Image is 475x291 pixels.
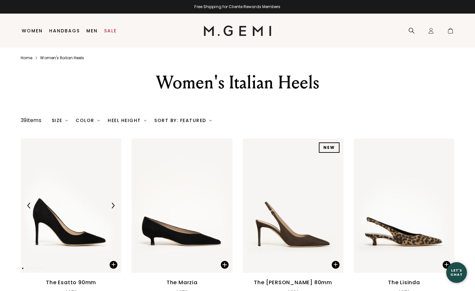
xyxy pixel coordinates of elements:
img: Previous Arrow [26,203,32,208]
div: Sort By: Featured [154,118,212,123]
div: Women's Italian Heels [125,71,350,94]
img: The Marzia [132,139,232,273]
a: Home [21,55,32,61]
img: The Valeria 80mm [343,139,444,273]
div: Color [76,118,100,123]
img: chevron-down.svg [97,119,100,122]
img: chevron-down.svg [65,119,68,122]
a: Women [22,28,43,33]
img: M.Gemi [204,26,271,36]
img: The Esatto 90mm [21,139,121,273]
a: Handbags [49,28,80,33]
a: Men [86,28,98,33]
div: The Lisinda [388,279,420,286]
div: The Marzia [167,279,198,286]
img: The Marzia [232,139,333,273]
div: 39 items [21,117,41,124]
div: The [PERSON_NAME] 80mm [254,279,332,286]
div: The Esatto 90mm [46,279,96,286]
img: The Esatto 90mm [121,139,222,273]
a: Sale [104,28,117,33]
div: NEW [319,142,340,153]
div: Size [52,118,68,123]
div: Heel Height [108,118,146,123]
a: Women's italian heels [40,55,84,61]
img: chevron-down.svg [209,119,212,122]
div: Let's Chat [446,268,467,276]
img: Next Arrow [110,203,116,208]
img: The Valeria 80mm [243,139,343,273]
img: chevron-down.svg [144,119,146,122]
img: The Lisinda [354,139,454,273]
